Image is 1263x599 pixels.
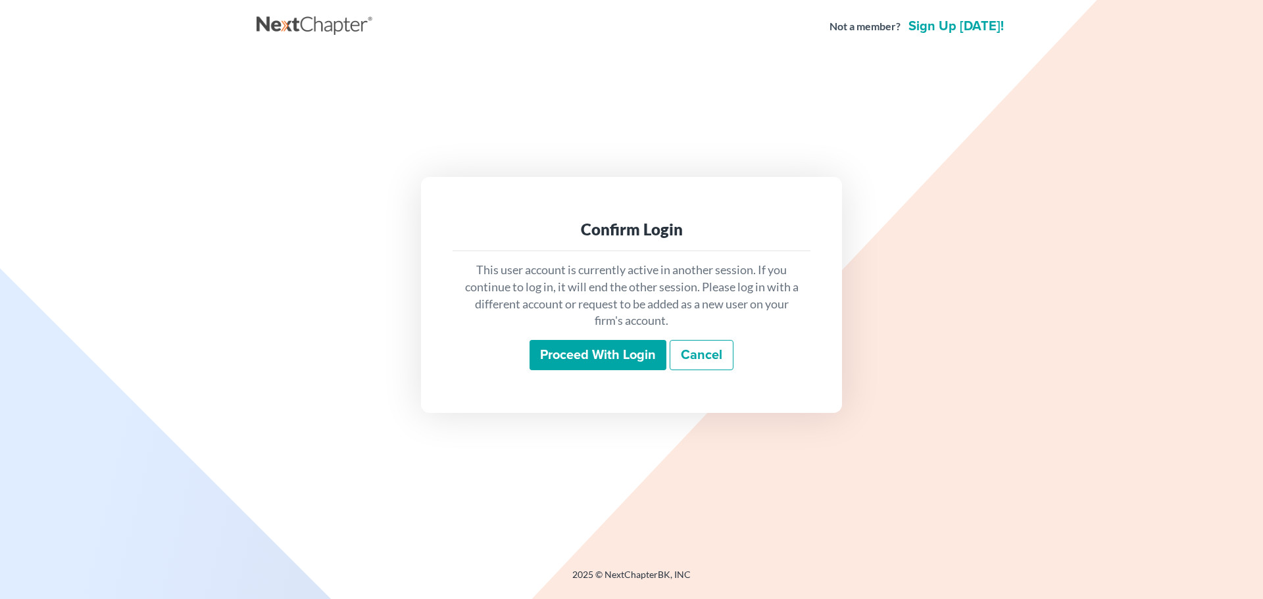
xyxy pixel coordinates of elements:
[530,340,666,370] input: Proceed with login
[830,19,901,34] strong: Not a member?
[257,568,1006,592] div: 2025 © NextChapterBK, INC
[463,219,800,240] div: Confirm Login
[463,262,800,329] p: This user account is currently active in another session. If you continue to log in, it will end ...
[906,20,1006,33] a: Sign up [DATE]!
[670,340,733,370] a: Cancel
